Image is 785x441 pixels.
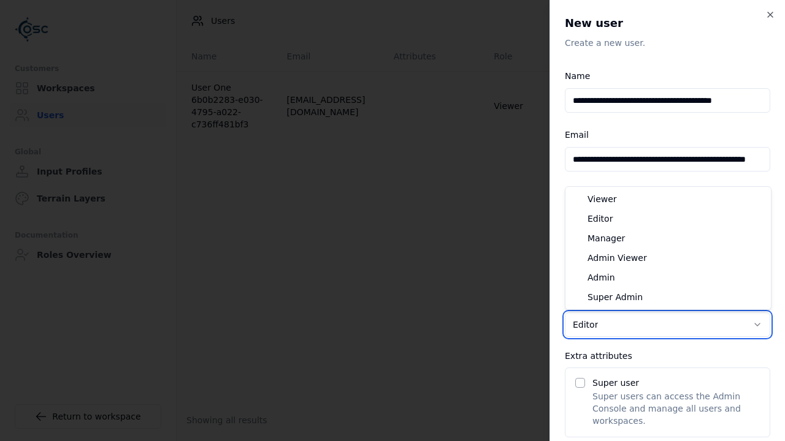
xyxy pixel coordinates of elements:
span: Viewer [588,193,617,205]
span: Admin Viewer [588,252,647,264]
span: Editor [588,213,613,225]
span: Admin [588,271,615,284]
span: Manager [588,232,625,244]
span: Super Admin [588,291,643,303]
